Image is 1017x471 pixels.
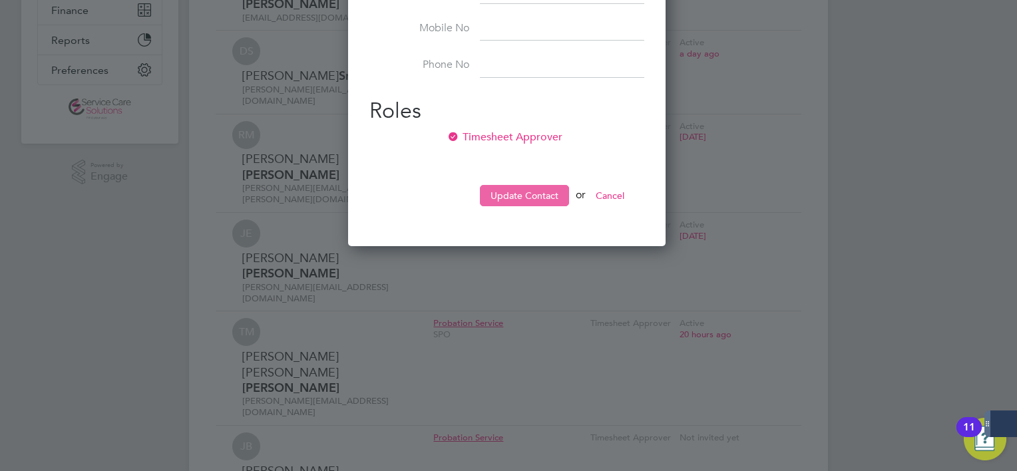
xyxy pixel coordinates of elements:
[369,185,644,220] li: or
[964,418,1006,460] button: Open Resource Center, 11 new notifications
[369,130,644,158] li: Timesheet Approver
[369,97,644,125] h2: Roles
[963,427,975,444] div: 11
[480,185,569,206] button: Update Contact
[585,185,635,206] button: Cancel
[369,58,469,72] label: Phone No
[369,21,469,35] label: Mobile No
